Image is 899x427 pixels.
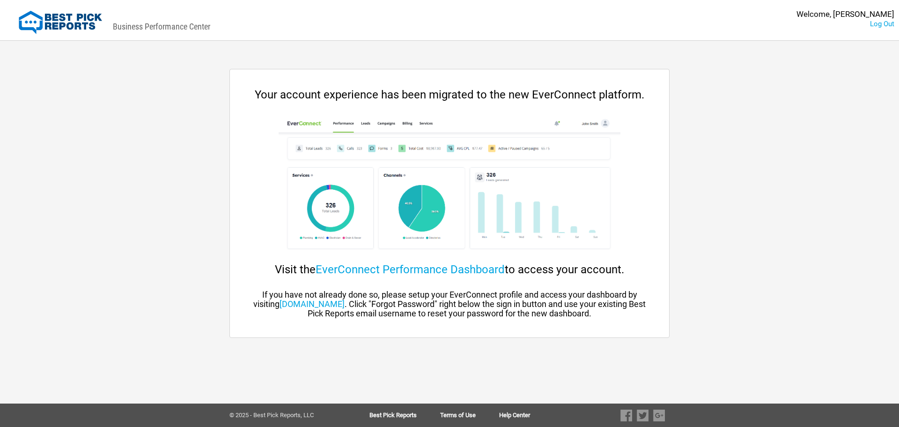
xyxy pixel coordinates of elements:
div: Your account experience has been migrated to the new EverConnect platform. [249,88,650,101]
div: If you have not already done so, please setup your EverConnect profile and access your dashboard ... [249,290,650,318]
div: Welcome, [PERSON_NAME] [796,9,894,19]
a: [DOMAIN_NAME] [280,299,345,309]
a: Help Center [499,412,530,419]
a: Terms of Use [440,412,499,419]
div: © 2025 - Best Pick Reports, LLC [229,412,339,419]
img: Best Pick Reports Logo [19,11,102,34]
a: Log Out [870,20,894,28]
a: Best Pick Reports [369,412,440,419]
a: EverConnect Performance Dashboard [316,263,505,276]
img: cp-dashboard.png [279,115,620,256]
div: Visit the to access your account. [249,263,650,276]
